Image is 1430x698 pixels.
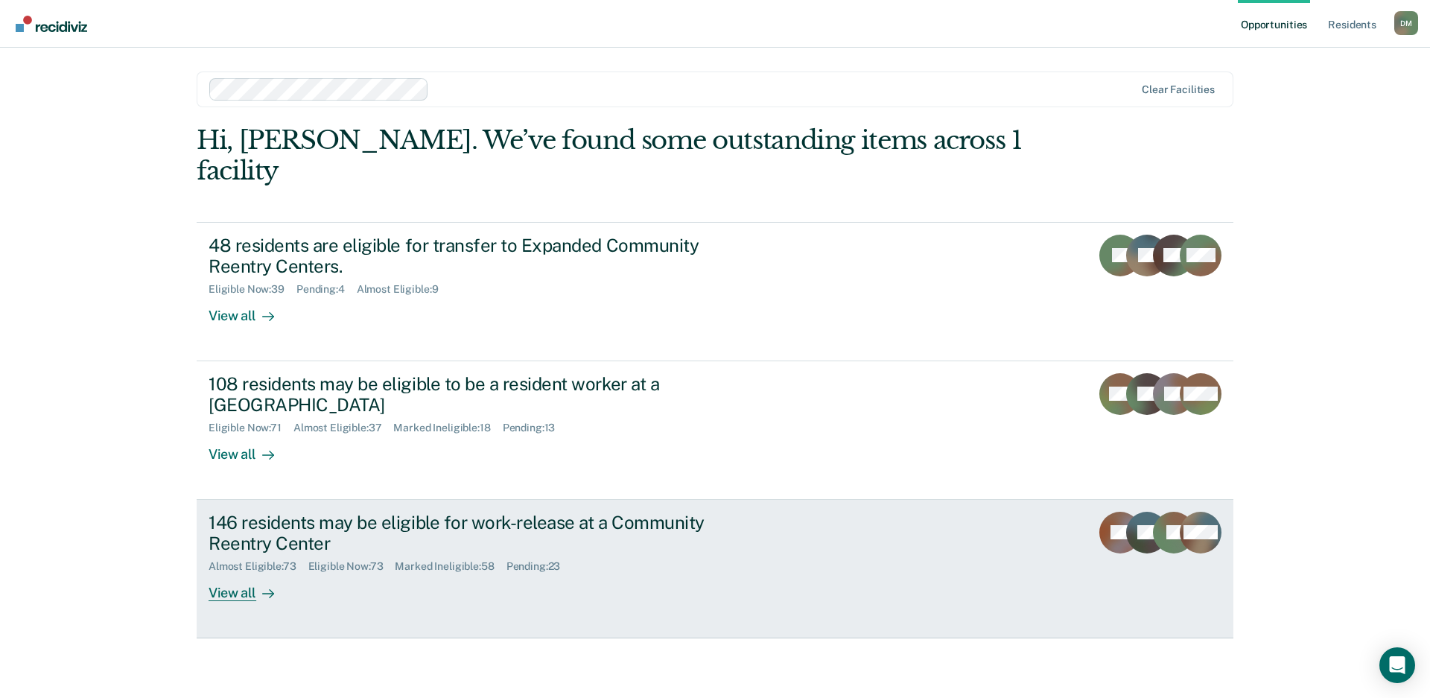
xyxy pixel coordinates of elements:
[209,283,296,296] div: Eligible Now : 39
[1394,11,1418,35] div: D M
[1379,647,1415,683] div: Open Intercom Messenger
[209,296,292,325] div: View all
[209,373,731,416] div: 108 residents may be eligible to be a resident worker at a [GEOGRAPHIC_DATA]
[296,283,357,296] div: Pending : 4
[197,222,1233,361] a: 48 residents are eligible for transfer to Expanded Community Reentry Centers.Eligible Now:39Pendi...
[293,422,394,434] div: Almost Eligible : 37
[209,573,292,602] div: View all
[197,500,1233,638] a: 146 residents may be eligible for work-release at a Community Reentry CenterAlmost Eligible:73Eli...
[209,235,731,278] div: 48 residents are eligible for transfer to Expanded Community Reentry Centers.
[197,125,1026,186] div: Hi, [PERSON_NAME]. We’ve found some outstanding items across 1 facility
[393,422,502,434] div: Marked Ineligible : 18
[16,16,87,32] img: Recidiviz
[506,560,573,573] div: Pending : 23
[357,283,451,296] div: Almost Eligible : 9
[1142,83,1215,96] div: Clear facilities
[209,512,731,555] div: 146 residents may be eligible for work-release at a Community Reentry Center
[308,560,395,573] div: Eligible Now : 73
[1394,11,1418,35] button: Profile dropdown button
[197,361,1233,500] a: 108 residents may be eligible to be a resident worker at a [GEOGRAPHIC_DATA]Eligible Now:71Almost...
[503,422,568,434] div: Pending : 13
[209,422,293,434] div: Eligible Now : 71
[209,434,292,463] div: View all
[209,560,308,573] div: Almost Eligible : 73
[395,560,506,573] div: Marked Ineligible : 58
